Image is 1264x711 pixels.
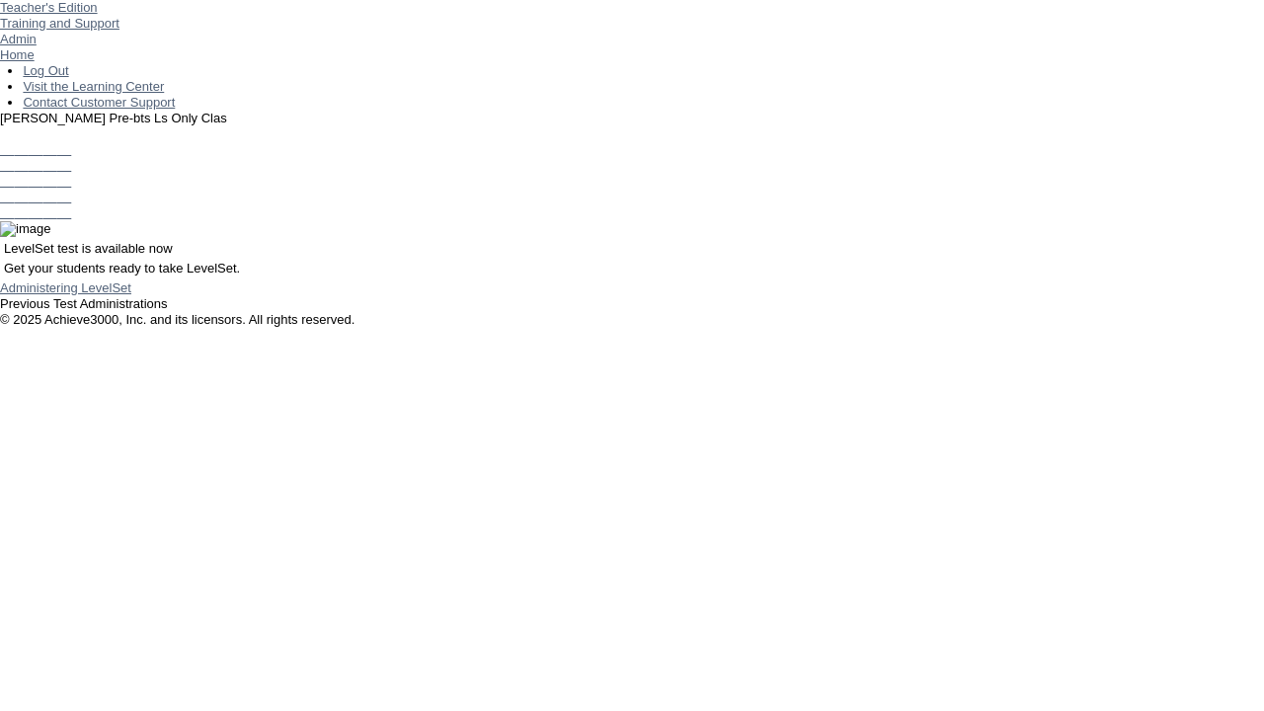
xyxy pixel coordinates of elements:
a: Contact Customer Support [23,95,175,110]
img: teacher_arrow_small.png [119,16,127,22]
a: Log Out [23,63,68,78]
p: LevelSet test is available now [4,241,1260,257]
a: Visit the Learning Center [23,79,164,94]
p: Get your students ready to take LevelSet. [4,261,1260,276]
